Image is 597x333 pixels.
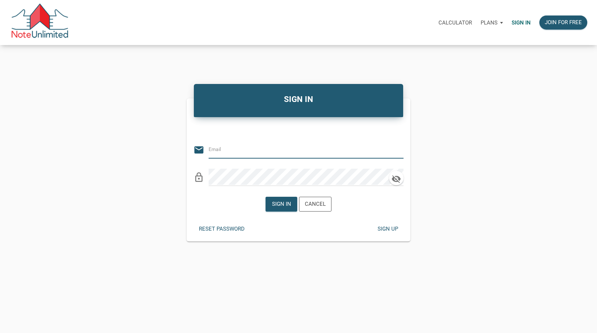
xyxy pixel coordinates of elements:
div: Sign in [272,200,291,208]
h4: SIGN IN [199,93,398,106]
img: NoteUnlimited [11,4,69,41]
div: Reset password [199,225,245,233]
button: Reset password [193,222,250,236]
button: Sign in [266,197,297,212]
i: email [193,145,204,155]
button: Cancel [299,197,331,212]
button: Plans [476,12,507,34]
div: Sign up [378,225,398,233]
p: Sign in [512,19,531,26]
a: Calculator [434,11,476,34]
button: Join for free [539,15,587,30]
a: Sign in [507,11,535,34]
p: Calculator [438,19,472,26]
input: Email [209,141,393,157]
i: lock_outline [193,172,204,183]
p: Plans [481,19,498,26]
div: Join for free [545,18,582,27]
button: Sign up [372,222,404,236]
a: Join for free [535,11,592,34]
div: Cancel [305,200,326,208]
a: Plans [476,11,507,34]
